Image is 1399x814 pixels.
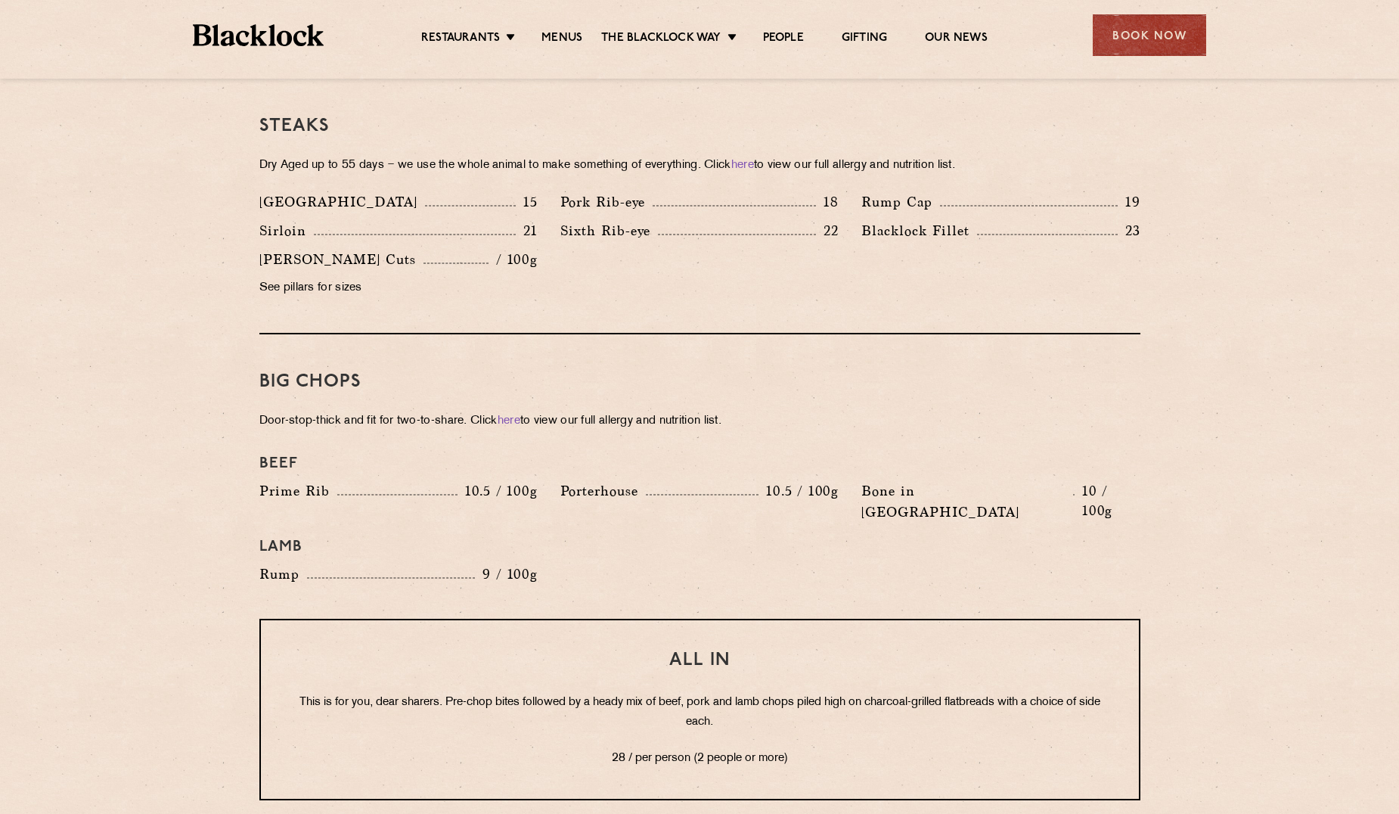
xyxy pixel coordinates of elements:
[560,480,646,502] p: Porterhouse
[291,651,1109,670] h3: All In
[259,480,337,502] p: Prime Rib
[861,480,1073,523] p: Bone in [GEOGRAPHIC_DATA]
[861,191,940,213] p: Rump Cap
[1118,221,1140,241] p: 23
[489,250,538,269] p: / 100g
[193,24,324,46] img: BL_Textured_Logo-footer-cropped.svg
[560,191,653,213] p: Pork Rib-eye
[541,31,582,48] a: Menus
[259,117,1140,136] h3: Steaks
[1118,192,1140,212] p: 19
[816,221,839,241] p: 22
[259,249,423,270] p: [PERSON_NAME] Cuts
[291,749,1109,769] p: 28 / per person (2 people or more)
[498,415,520,427] a: here
[516,221,538,241] p: 21
[1075,481,1140,520] p: 10 / 100g
[259,278,538,299] p: See pillars for sizes
[259,220,314,241] p: Sirloin
[516,192,538,212] p: 15
[816,192,839,212] p: 18
[1093,14,1206,56] div: Book Now
[259,372,1140,392] h3: Big Chops
[560,220,658,241] p: Sixth Rib-eye
[259,155,1140,176] p: Dry Aged up to 55 days − we use the whole animal to make something of everything. Click to view o...
[259,455,1140,473] h4: Beef
[259,191,425,213] p: [GEOGRAPHIC_DATA]
[421,31,500,48] a: Restaurants
[259,411,1140,432] p: Door-stop-thick and fit for two-to-share. Click to view our full allergy and nutrition list.
[458,481,538,501] p: 10.5 / 100g
[842,31,887,48] a: Gifting
[861,220,977,241] p: Blacklock Fillet
[763,31,804,48] a: People
[758,481,839,501] p: 10.5 / 100g
[475,564,538,584] p: 9 / 100g
[925,31,988,48] a: Our News
[601,31,721,48] a: The Blacklock Way
[259,538,1140,556] h4: Lamb
[259,564,307,585] p: Rump
[731,160,754,171] a: here
[291,693,1109,732] p: This is for you, dear sharers. Pre-chop bites followed by a heady mix of beef, pork and lamb chop...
